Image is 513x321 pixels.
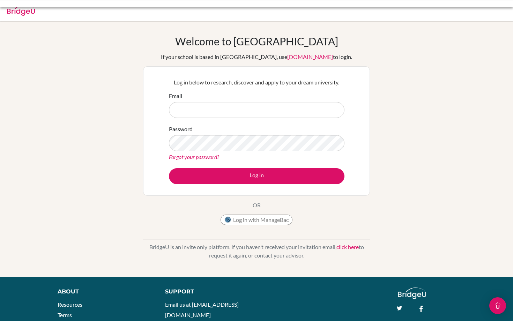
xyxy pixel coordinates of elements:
[169,168,344,184] button: Log in
[253,201,261,209] p: OR
[165,301,239,318] a: Email us at [EMAIL_ADDRESS][DOMAIN_NAME]
[287,53,333,60] a: [DOMAIN_NAME]
[143,243,370,260] p: BridgeU is an invite only platform. If you haven’t received your invitation email, to request it ...
[169,92,182,100] label: Email
[169,125,193,133] label: Password
[398,288,426,299] img: logo_white@2x-f4f0deed5e89b7ecb1c2cc34c3e3d731f90f0f143d5ea2071677605dd97b5244.png
[169,154,219,160] a: Forgot your password?
[489,297,506,314] div: Open Intercom Messenger
[58,301,82,308] a: Resources
[221,215,292,225] button: Log in with ManageBac
[58,288,149,296] div: About
[336,244,359,250] a: click here
[169,78,344,87] p: Log in below to research, discover and apply to your dream university.
[165,288,250,296] div: Support
[161,53,352,61] div: If your school is based in [GEOGRAPHIC_DATA], use to login.
[58,312,72,318] a: Terms
[175,35,338,47] h1: Welcome to [GEOGRAPHIC_DATA]
[54,6,354,14] div: You need to sign in or sign up before continuing.
[7,5,35,16] img: Bridge-U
